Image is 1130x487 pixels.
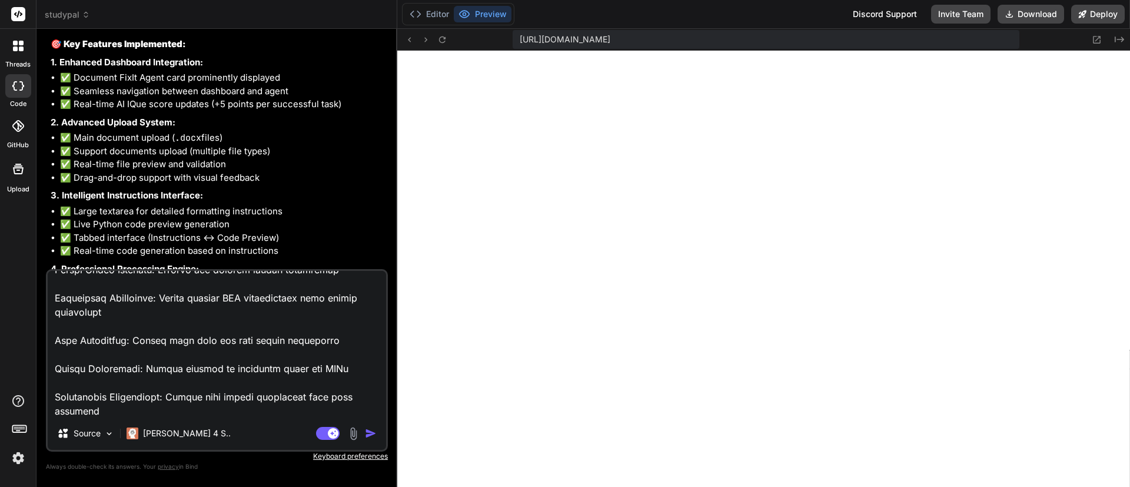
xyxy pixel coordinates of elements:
[397,51,1130,487] iframe: Preview
[60,171,385,185] li: ✅ Drag-and-drop support with visual feedback
[60,218,385,231] li: ✅ Live Python code preview generation
[1071,5,1125,24] button: Deploy
[51,263,199,274] strong: 4. Professional Processing Engine:
[931,5,991,24] button: Invite Team
[60,231,385,245] li: ✅ Tabbed interface (Instructions ↔ Code Preview)
[998,5,1064,24] button: Download
[347,427,360,440] img: attachment
[60,98,385,111] li: ✅ Real-time AI IQue score updates (+5 points per successful task)
[46,461,388,472] p: Always double-check its answers. Your in Bind
[846,5,924,24] div: Discord Support
[127,428,138,439] img: Claude 4 Sonnet
[60,85,385,98] li: ✅ Seamless navigation between dashboard and agent
[48,271,386,417] textarea: lor ips dolorsi ametc adipisc eli sedd e tem in utla etd magn al enim adm venia. qui nostru ex ul...
[60,205,385,218] li: ✅ Large textarea for detailed formatting instructions
[60,158,385,171] li: ✅ Real-time file preview and validation
[104,429,114,439] img: Pick Models
[10,99,26,109] label: code
[520,34,610,45] span: [URL][DOMAIN_NAME]
[7,184,29,194] label: Upload
[51,57,203,68] strong: 1. Enhanced Dashboard Integration:
[365,428,377,439] img: icon
[45,9,90,21] span: studypal
[60,131,385,145] li: ✅ Main document upload ( files)
[51,117,175,128] strong: 2. Advanced Upload System:
[143,428,231,439] p: [PERSON_NAME] 4 S..
[405,6,454,22] button: Editor
[7,140,29,150] label: GitHub
[60,145,385,158] li: ✅ Support documents upload (multiple file types)
[8,448,28,468] img: settings
[51,38,186,49] strong: 🎯 Key Features Implemented:
[74,428,101,439] p: Source
[175,132,201,144] code: .docx
[5,59,31,69] label: threads
[60,244,385,258] li: ✅ Real-time code generation based on instructions
[454,6,511,22] button: Preview
[51,190,203,201] strong: 3. Intelligent Instructions Interface:
[46,452,388,461] p: Keyboard preferences
[158,463,179,470] span: privacy
[60,71,385,85] li: ✅ Document FixIt Agent card prominently displayed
